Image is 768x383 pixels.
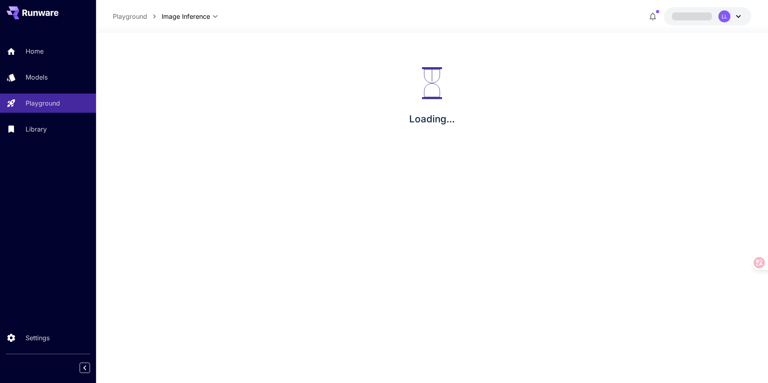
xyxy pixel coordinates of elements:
[26,46,44,56] p: Home
[113,12,162,21] nav: breadcrumb
[80,363,90,373] button: Collapse sidebar
[113,12,147,21] a: Playground
[664,7,751,26] button: LL
[26,98,60,108] p: Playground
[26,333,50,343] p: Settings
[162,12,210,21] span: Image Inference
[86,361,96,375] div: Collapse sidebar
[718,10,730,22] div: LL
[409,112,455,126] p: Loading...
[26,72,48,82] p: Models
[26,124,47,134] p: Library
